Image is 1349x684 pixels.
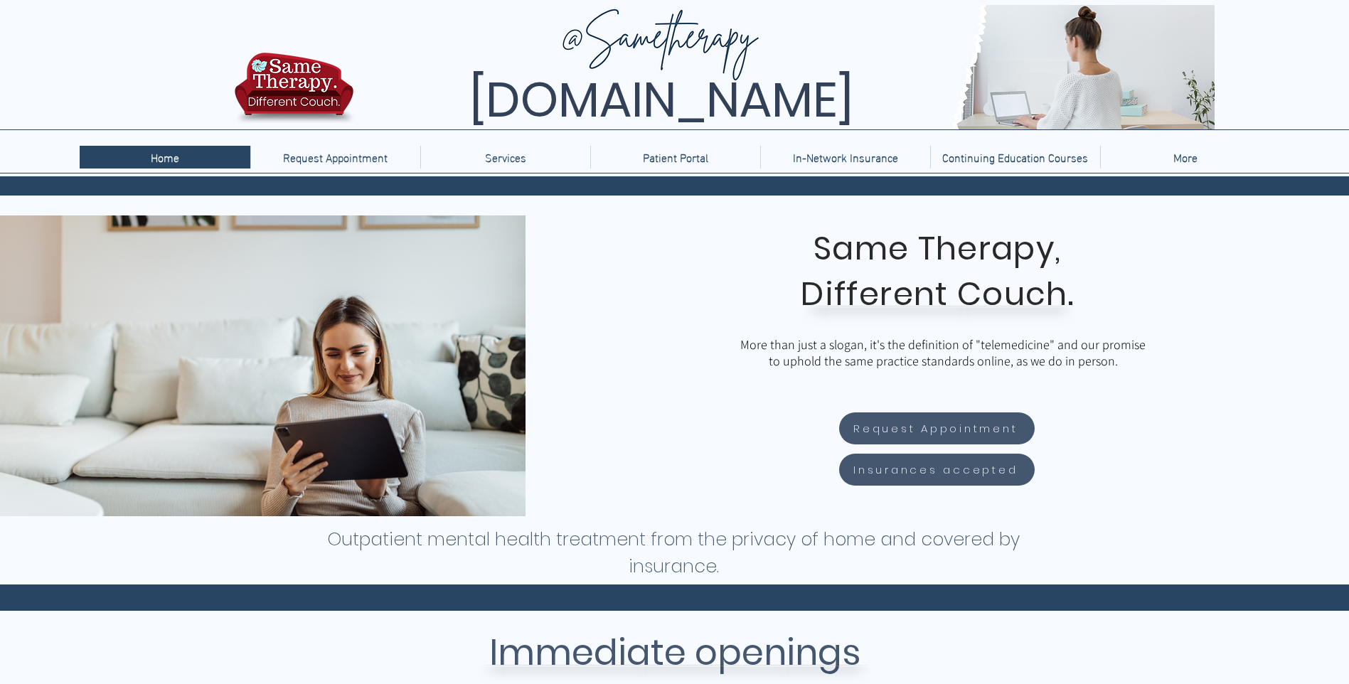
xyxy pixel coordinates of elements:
a: Home [80,146,250,169]
span: [DOMAIN_NAME] [469,66,853,134]
nav: Site [80,146,1270,169]
p: More [1166,146,1205,169]
p: More than just a slogan, it's the definition of "telemedicine" and our promise to uphold the same... [737,336,1149,369]
span: Request Appointment [853,420,1018,437]
span: Insurances accepted [853,461,1018,478]
a: Request Appointment [250,146,420,169]
p: Home [144,146,186,169]
h1: Outpatient mental health treatment from the privacy of home and covered by insurance. [326,526,1021,580]
p: Continuing Education Courses [935,146,1095,169]
div: Services [420,146,590,169]
a: Insurances accepted [839,454,1035,486]
a: In-Network Insurance [760,146,930,169]
p: Services [478,146,533,169]
img: TBH.US [230,50,358,134]
h2: Immediate openings [326,626,1023,680]
p: Request Appointment [276,146,395,169]
img: Same Therapy, Different Couch. TelebehavioralHealth.US [357,5,1215,129]
p: In-Network Insurance [786,146,905,169]
p: Patient Portal [636,146,715,169]
a: Continuing Education Courses [930,146,1100,169]
span: Same Therapy, [814,226,1062,271]
a: Request Appointment [839,412,1035,444]
span: Different Couch. [801,272,1074,316]
a: Patient Portal [590,146,760,169]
